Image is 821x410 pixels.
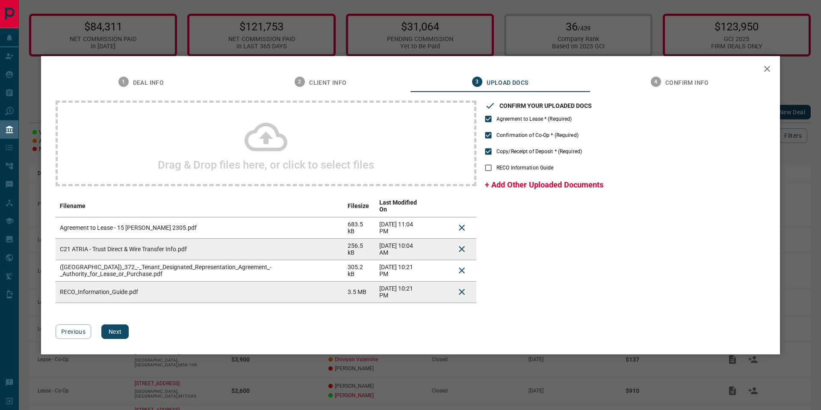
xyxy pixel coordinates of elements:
text: 2 [298,79,301,85]
td: [DATE] 10:21 PM [375,281,426,303]
button: Next [101,324,129,339]
td: [DATE] 10:04 AM [375,238,426,260]
td: 3.5 MB [343,281,375,303]
button: Delete [452,239,472,259]
text: 1 [122,79,125,85]
th: delete file action column [447,195,476,217]
button: Delete [452,217,472,238]
text: 3 [476,79,479,85]
td: [DATE] 10:21 PM [375,260,426,281]
span: + Add Other Uploaded Documents [485,180,603,189]
span: Agreement to Lease * (Required) [496,115,572,123]
td: 305.2 kB [343,260,375,281]
button: Delete [452,260,472,281]
text: 4 [654,79,657,85]
td: 256.5 kB [343,238,375,260]
h3: CONFIRM YOUR UPLOADED DOCS [499,102,592,109]
td: RECO_Information_Guide.pdf [56,281,343,303]
th: Filename [56,195,343,217]
td: Agreement to Lease - 15 [PERSON_NAME] 2305.pdf [56,217,343,238]
span: Confirmation of Co-Op * (Required) [496,131,579,139]
td: ([GEOGRAPHIC_DATA])_372_-_Tenant_Designated_Representation_Agreement_-_Authority_for_Lease_or_Pur... [56,260,343,281]
th: Last Modified On [375,195,426,217]
span: Client Info [309,79,346,87]
span: Confirm Info [665,79,709,87]
td: 683.5 kB [343,217,375,238]
button: Previous [56,324,91,339]
th: download action column [426,195,447,217]
td: [DATE] 11:04 PM [375,217,426,238]
h2: Drag & Drop files here, or click to select files [158,158,374,171]
div: Drag & Drop files here, or click to select files [56,101,476,186]
span: Upload Docs [487,79,528,87]
span: Copy/Receipt of Deposit * (Required) [496,148,582,155]
td: C21 ATRIA - Trust Direct & Wire Transfer Info.pdf [56,238,343,260]
span: Deal Info [133,79,164,87]
span: RECO Information Guide [496,164,553,172]
th: Filesize [343,195,375,217]
button: Delete [452,282,472,302]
